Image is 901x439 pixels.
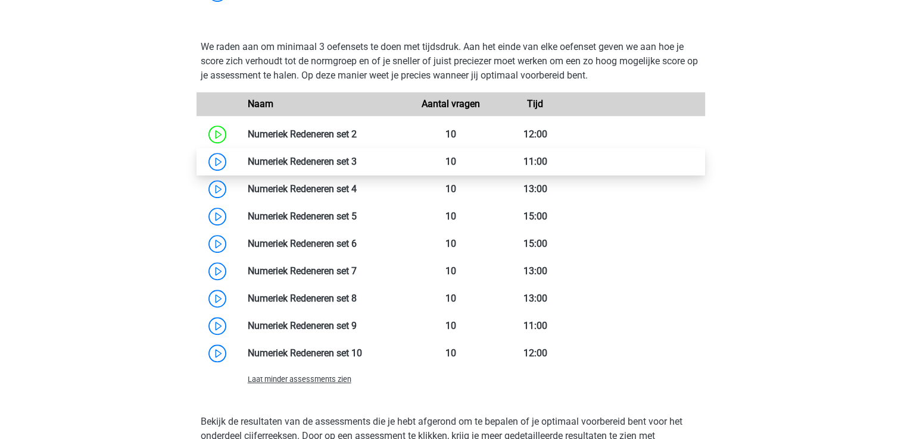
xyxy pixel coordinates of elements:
[201,40,701,83] p: We raden aan om minimaal 3 oefensets te doen met tijdsdruk. Aan het einde van elke oefenset geven...
[493,97,578,111] div: Tijd
[408,97,492,111] div: Aantal vragen
[248,375,351,384] span: Laat minder assessments zien
[239,127,409,142] div: Numeriek Redeneren set 2
[239,237,409,251] div: Numeriek Redeneren set 6
[239,155,409,169] div: Numeriek Redeneren set 3
[239,346,409,360] div: Numeriek Redeneren set 10
[239,209,409,224] div: Numeriek Redeneren set 5
[239,291,409,306] div: Numeriek Redeneren set 8
[239,182,409,196] div: Numeriek Redeneren set 4
[239,319,409,333] div: Numeriek Redeneren set 9
[239,264,409,278] div: Numeriek Redeneren set 7
[239,97,409,111] div: Naam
